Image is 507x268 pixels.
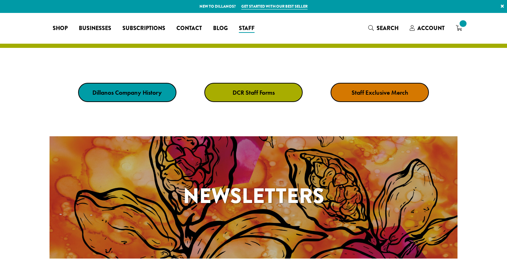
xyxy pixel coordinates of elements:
span: Businesses [79,24,111,33]
a: Get started with our best seller [241,3,308,9]
strong: Staff Exclusive Merch [351,88,408,96]
span: Account [417,24,445,32]
a: Shop [47,23,73,34]
span: Subscriptions [122,24,165,33]
a: Dillanos Company History [78,83,176,102]
a: DCR Staff Forms [204,83,303,102]
strong: Dillanos Company History [92,88,162,96]
span: Blog [213,24,228,33]
span: Contact [176,24,202,33]
span: Staff [239,24,255,33]
a: Newsletters [50,136,457,259]
strong: DCR Staff Forms [233,88,275,96]
h1: Newsletters [50,180,457,212]
span: Search [377,24,399,32]
a: Staff Exclusive Merch [331,83,429,102]
a: Staff [233,23,260,34]
span: Shop [53,24,68,33]
a: Search [363,22,404,34]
